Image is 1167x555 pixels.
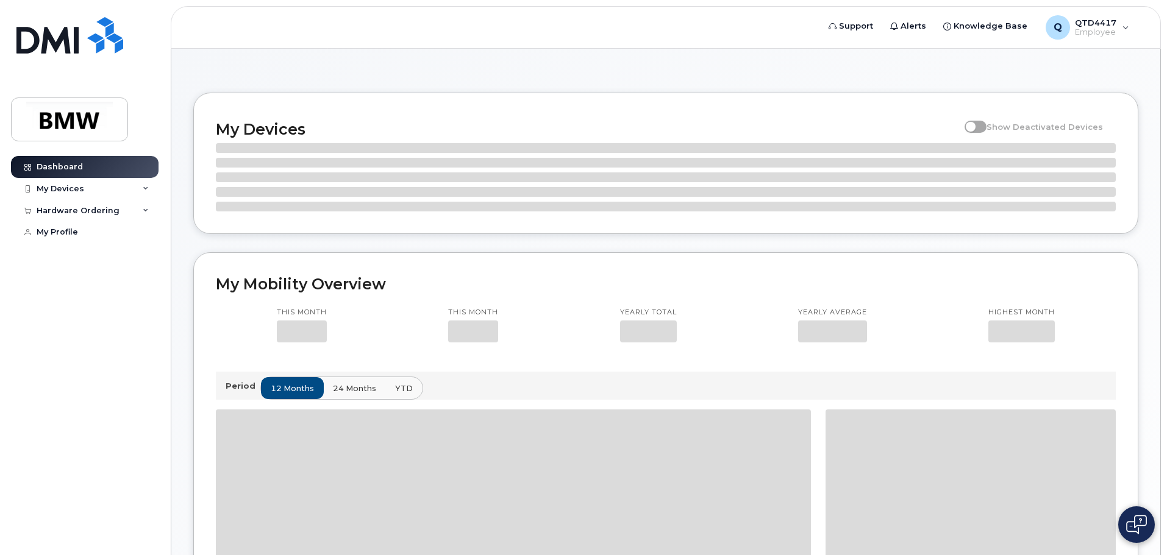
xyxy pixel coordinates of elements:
p: Highest month [988,308,1055,317]
span: 24 months [333,383,376,394]
img: Open chat [1126,515,1147,534]
p: This month [277,308,327,317]
h2: My Mobility Overview [216,275,1116,293]
p: Yearly total [620,308,677,317]
span: Show Deactivated Devices [987,122,1103,132]
span: YTD [395,383,413,394]
p: Yearly average [798,308,867,317]
h2: My Devices [216,120,958,138]
p: Period [226,380,260,392]
input: Show Deactivated Devices [965,115,974,125]
p: This month [448,308,498,317]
